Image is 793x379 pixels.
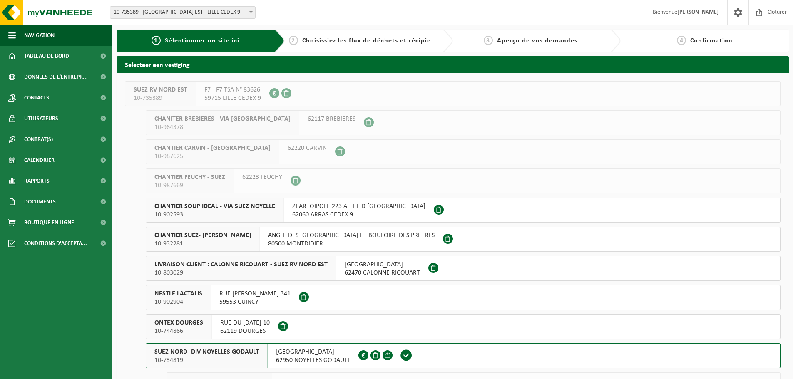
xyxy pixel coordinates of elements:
[154,202,275,211] span: CHANTIER SOUP IDEAL - VIA SUEZ NOYELLE
[24,150,55,171] span: Calendrier
[677,9,719,15] strong: [PERSON_NAME]
[154,298,202,306] span: 10-902904
[288,144,327,152] span: 62220 CARVIN
[24,171,50,191] span: Rapports
[146,256,781,281] button: LIVRAISON CLIENT : CALONNE RICOUART - SUEZ RV NORD EST 10-803029 [GEOGRAPHIC_DATA]62470 CALONNE R...
[24,25,55,46] span: Navigation
[110,6,256,19] span: 10-735389 - SUEZ RV NORD EST - LILLE CEDEX 9
[308,115,355,123] span: 62117 BREBIERES
[146,227,781,252] button: CHANTIER SUEZ- [PERSON_NAME] 10-932281 ANGLE DES [GEOGRAPHIC_DATA] ET BOULOIRE DES PRETRES80500 M...
[345,260,420,269] span: [GEOGRAPHIC_DATA]
[152,36,161,45] span: 1
[165,37,239,44] span: Sélectionner un site ici
[146,198,781,223] button: CHANTIER SOUP IDEAL - VIA SUEZ NOYELLE 10-902593 ZI ARTOIPOLE 223 ALLEE D [GEOGRAPHIC_DATA]62060 ...
[146,314,781,339] button: ONTEX DOURGES 10-744866 RUE DU [DATE] 1062119 DOURGES
[204,94,261,102] span: 59715 LILLE CEDEX 9
[204,86,261,94] span: F7 - F7 TSA N° 83626
[24,67,88,87] span: Données de l'entrepr...
[292,211,425,219] span: 62060 ARRAS CEDEX 9
[117,56,789,72] h2: Selecteer een vestiging
[154,152,271,161] span: 10-987625
[289,36,298,45] span: 2
[134,94,187,102] span: 10-735389
[154,240,251,248] span: 10-932281
[154,356,259,364] span: 10-734819
[134,86,187,94] span: SUEZ RV NORD EST
[154,327,203,335] span: 10-744866
[110,7,255,18] span: 10-735389 - SUEZ RV NORD EST - LILLE CEDEX 9
[154,115,291,123] span: CHANITER BREBIERES - VIA [GEOGRAPHIC_DATA]
[24,191,56,212] span: Documents
[219,298,291,306] span: 59553 CUINCY
[154,144,271,152] span: CHANTIER CARVIN - [GEOGRAPHIC_DATA]
[268,231,435,240] span: ANGLE DES [GEOGRAPHIC_DATA] ET BOULOIRE DES PRETRES
[24,87,49,108] span: Contacts
[497,37,577,44] span: Aperçu de vos demandes
[219,290,291,298] span: RUE [PERSON_NAME] 341
[154,211,275,219] span: 10-902593
[146,343,781,368] button: SUEZ NORD- DIV NOYELLES GODAULT 10-734819 [GEOGRAPHIC_DATA]62950 NOYELLES GODAULT
[146,285,781,310] button: NESTLE LACTALIS 10-902904 RUE [PERSON_NAME] 34159553 CUINCY
[154,173,225,181] span: CHANTIER FEUCHY - SUEZ
[345,269,420,277] span: 62470 CALONNE RICOUART
[484,36,493,45] span: 3
[276,356,350,364] span: 62950 NOYELLES GODAULT
[302,37,441,44] span: Choisissiez les flux de déchets et récipients
[24,129,53,150] span: Contrat(s)
[154,231,251,240] span: CHANTIER SUEZ- [PERSON_NAME]
[154,181,225,190] span: 10-987669
[154,290,202,298] span: NESTLE LACTALIS
[24,233,87,254] span: Conditions d'accepta...
[24,212,74,233] span: Boutique en ligne
[154,348,259,356] span: SUEZ NORD- DIV NOYELLES GODAULT
[276,348,350,356] span: [GEOGRAPHIC_DATA]
[690,37,733,44] span: Confirmation
[242,173,282,181] span: 62223 FEUCHY
[220,319,270,327] span: RUE DU [DATE] 10
[154,319,203,327] span: ONTEX DOURGES
[154,123,291,131] span: 10-964378
[677,36,686,45] span: 4
[220,327,270,335] span: 62119 DOURGES
[292,202,425,211] span: ZI ARTOIPOLE 223 ALLEE D [GEOGRAPHIC_DATA]
[154,269,328,277] span: 10-803029
[24,46,69,67] span: Tableau de bord
[24,108,58,129] span: Utilisateurs
[268,240,435,248] span: 80500 MONTDIDIER
[154,260,328,269] span: LIVRAISON CLIENT : CALONNE RICOUART - SUEZ RV NORD EST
